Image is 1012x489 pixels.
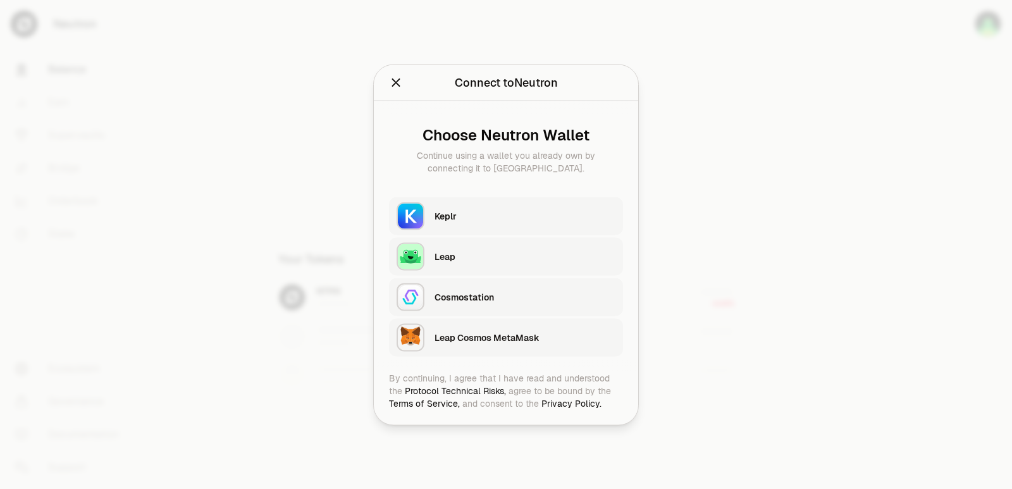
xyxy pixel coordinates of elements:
a: Terms of Service, [389,397,460,409]
button: CosmostationCosmostation [389,278,623,316]
button: KeplrKeplr [389,197,623,235]
a: Privacy Policy. [541,397,602,409]
a: Protocol Technical Risks, [405,385,506,396]
div: Keplr [435,209,615,222]
div: Cosmostation [435,290,615,303]
button: LeapLeap [389,237,623,275]
img: Leap [397,242,424,270]
img: Cosmostation [397,283,424,311]
button: Leap Cosmos MetaMaskLeap Cosmos MetaMask [389,318,623,356]
button: Close [389,73,403,91]
div: By continuing, I agree that I have read and understood the agree to be bound by the and consent t... [389,371,623,409]
div: Leap [435,250,615,263]
img: Leap Cosmos MetaMask [397,323,424,351]
div: Leap Cosmos MetaMask [435,331,615,344]
div: Choose Neutron Wallet [399,126,613,144]
div: Continue using a wallet you already own by connecting it to [GEOGRAPHIC_DATA]. [399,149,613,174]
img: Keplr [397,202,424,230]
div: Connect to Neutron [455,73,558,91]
